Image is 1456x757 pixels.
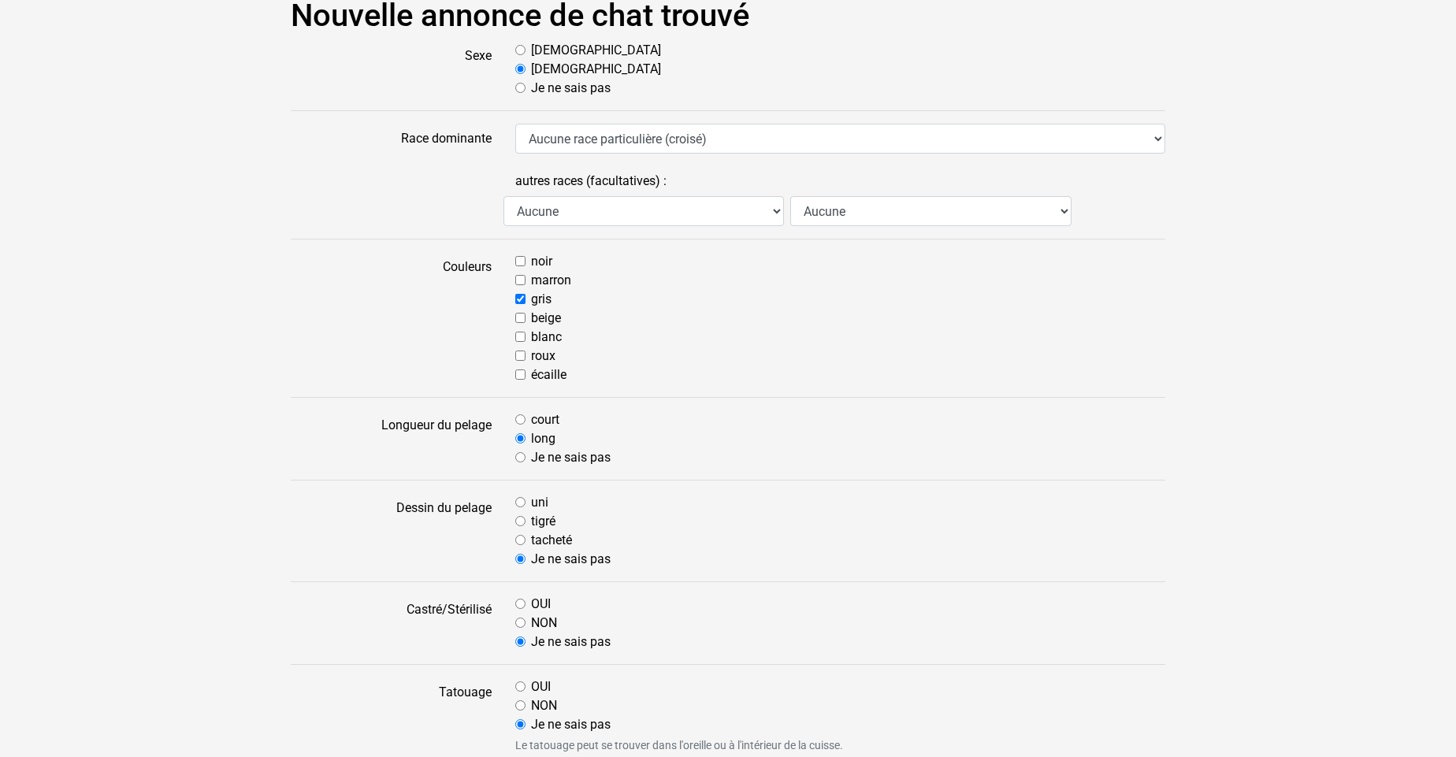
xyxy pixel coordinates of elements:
[515,737,1165,754] small: Le tatouage peut se trouver dans l'oreille ou à l'intérieur de la cuisse.
[531,614,557,633] label: NON
[515,452,526,462] input: Je ne sais pas
[515,516,526,526] input: tigré
[279,410,503,467] label: Longueur du pelage
[515,700,526,711] input: NON
[515,166,667,196] label: autres races (facultatives) :
[515,719,526,729] input: Je ne sais pas
[531,60,661,79] label: [DEMOGRAPHIC_DATA]
[279,252,503,384] label: Couleurs
[531,696,557,715] label: NON
[515,535,526,545] input: tacheté
[515,45,526,55] input: [DEMOGRAPHIC_DATA]
[515,64,526,74] input: [DEMOGRAPHIC_DATA]
[531,531,572,550] label: tacheté
[531,290,552,309] label: gris
[279,493,503,569] label: Dessin du pelage
[531,328,562,347] label: blanc
[531,347,555,366] label: roux
[279,41,503,98] label: Sexe
[515,554,526,564] input: Je ne sais pas
[531,595,551,614] label: OUI
[279,124,503,154] label: Race dominante
[515,618,526,628] input: NON
[515,433,526,443] input: long
[531,309,561,328] label: beige
[531,448,611,467] label: Je ne sais pas
[531,410,559,429] label: court
[531,550,611,569] label: Je ne sais pas
[531,429,555,448] label: long
[531,512,555,531] label: tigré
[279,595,503,651] label: Castré/Stérilisé
[515,414,526,425] input: court
[515,83,526,93] input: Je ne sais pas
[531,715,611,734] label: Je ne sais pas
[531,41,661,60] label: [DEMOGRAPHIC_DATA]
[531,493,548,512] label: uni
[515,681,526,692] input: OUI
[531,271,571,290] label: marron
[515,636,526,647] input: Je ne sais pas
[531,677,551,696] label: OUI
[515,599,526,609] input: OUI
[279,677,503,754] label: Tatouage
[531,79,611,98] label: Je ne sais pas
[531,252,552,271] label: noir
[531,633,611,651] label: Je ne sais pas
[531,366,566,384] label: écaille
[515,497,526,507] input: uni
